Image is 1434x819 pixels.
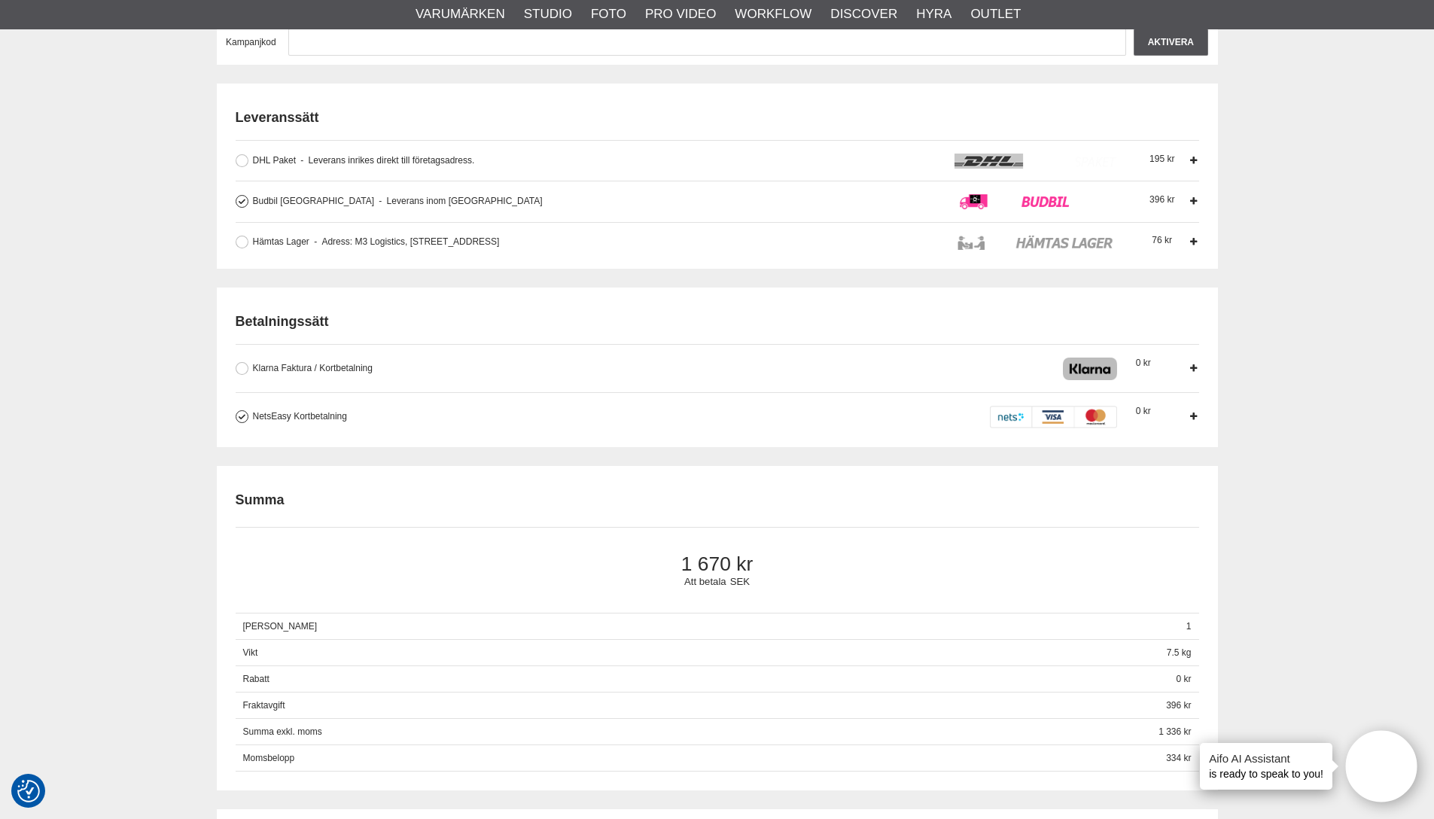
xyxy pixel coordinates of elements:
[1200,743,1332,790] div: is ready to speak to you!
[1179,613,1199,640] span: 1
[236,108,1199,127] h2: Leveranssätt
[1158,693,1198,719] span: 396
[253,196,375,206] span: Budbil [GEOGRAPHIC_DATA]
[591,5,626,24] a: Foto
[236,745,1159,772] span: Momsbelopp
[1149,154,1174,164] span: 195
[1209,750,1323,766] h4: Aifo AI Assistant
[1168,666,1198,693] span: 0
[1152,235,1172,245] span: 76
[253,363,373,373] span: Klarna Faktura / Kortbetalning
[1063,358,1116,380] img: Klarna Checkout
[1136,406,1151,416] span: 0
[236,640,1159,666] span: Vikt
[1151,719,1198,745] span: 1 336
[954,194,1117,209] img: icon_budbil_logo.png
[524,5,572,24] a: Studio
[990,406,1116,428] img: DIBS - Payments made easy
[236,613,1179,640] span: [PERSON_NAME]
[314,236,499,247] span: Adress: M3 Logistics, [STREET_ADDRESS]
[226,37,276,47] span: Kampanjkod
[954,154,1117,169] img: icon_dhl.png
[253,155,297,166] span: DHL Paket
[416,5,505,24] a: Varumärken
[645,5,716,24] a: Pro Video
[253,411,347,422] span: NetsEasy Kortbetalning
[1158,745,1198,772] span: 334
[684,576,726,587] span: Att betala
[1136,358,1151,368] span: 0
[236,491,285,510] h2: Summa
[253,236,309,247] span: Hämtas Lager
[17,780,40,802] img: Revisit consent button
[236,693,1159,719] span: Fraktavgift
[730,576,750,587] span: SEK
[830,5,897,24] a: Discover
[300,155,474,166] span: Leverans inrikes direkt till företagsadress.
[1134,29,1208,56] input: Aktivera
[916,5,951,24] a: Hyra
[379,196,542,206] span: Leverans inom [GEOGRAPHIC_DATA]
[954,235,1117,250] img: icon_lager_logo.png
[236,666,1169,693] span: Rabatt
[970,5,1021,24] a: Outlet
[236,719,1152,745] span: Summa exkl. moms
[17,778,40,805] button: Samtyckesinställningar
[1149,194,1174,205] span: 396
[260,553,1174,576] span: 1 670
[735,5,811,24] a: Workflow
[1159,640,1199,666] span: 7.5 kg
[236,312,1199,331] h2: Betalningssätt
